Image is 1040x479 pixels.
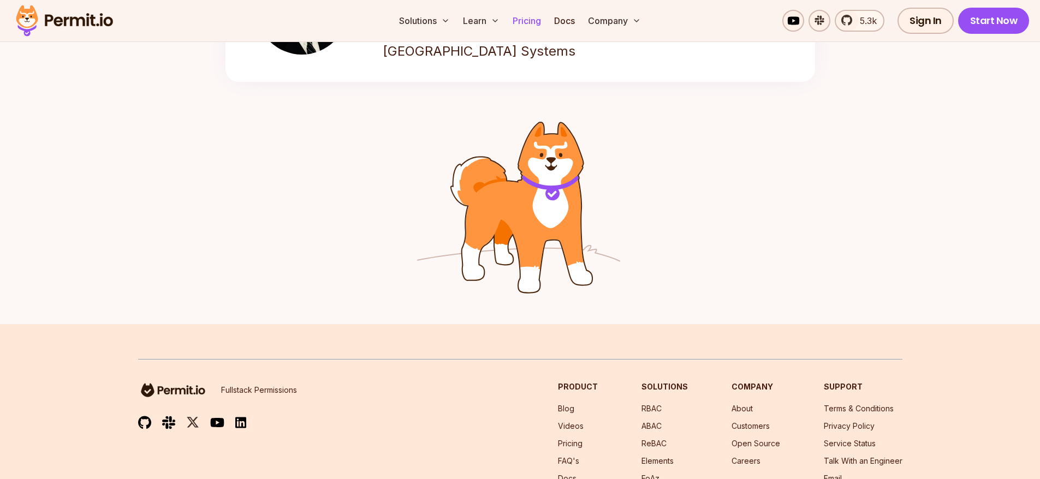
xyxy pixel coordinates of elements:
[732,456,760,465] a: Careers
[824,421,875,430] a: Privacy Policy
[641,456,674,465] a: Elements
[824,439,876,448] a: Service Status
[958,8,1030,34] a: Start Now
[558,439,583,448] a: Pricing
[853,14,877,27] span: 5.3k
[641,439,667,448] a: ReBAC
[732,381,780,392] h3: Company
[11,2,118,39] img: Permit logo
[550,10,579,32] a: Docs
[732,439,780,448] a: Open Source
[186,416,199,429] img: twitter
[383,25,759,60] p: | Software Architect at [GEOGRAPHIC_DATA] Systems
[824,404,894,413] a: Terms & Conditions
[558,456,579,465] a: FAQ's
[558,421,584,430] a: Videos
[641,421,662,430] a: ABAC
[138,416,151,429] img: github
[558,404,574,413] a: Blog
[558,381,598,392] h3: Product
[732,404,753,413] a: About
[641,404,662,413] a: RBAC
[508,10,545,32] a: Pricing
[162,415,175,430] img: slack
[835,10,884,32] a: 5.3k
[210,416,224,429] img: youtube
[824,456,902,465] a: Talk With an Engineer
[235,416,246,429] img: linkedin
[221,385,297,396] p: Fullstack Permissions
[459,10,504,32] button: Learn
[138,381,208,399] img: logo
[824,381,902,392] h3: Support
[641,381,688,392] h3: Solutions
[584,10,645,32] button: Company
[395,10,454,32] button: Solutions
[732,421,770,430] a: Customers
[898,8,954,34] a: Sign In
